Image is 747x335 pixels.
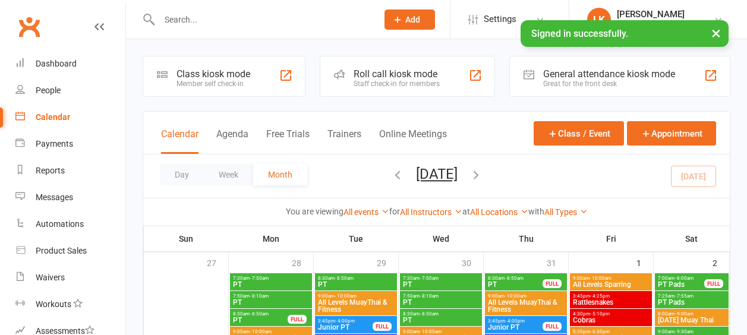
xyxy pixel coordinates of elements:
[402,329,480,334] span: 9:00am
[161,128,198,154] button: Calendar
[15,211,125,238] a: Automations
[354,80,440,88] div: Staff check-in for members
[317,318,373,324] span: 3:45pm
[402,276,480,281] span: 7:30am
[36,166,65,175] div: Reports
[229,226,314,251] th: Mon
[379,128,447,154] button: Online Meetings
[204,164,253,185] button: Week
[14,12,44,42] a: Clubworx
[674,329,694,334] span: - 9:30am
[335,318,355,324] span: - 4:00pm
[487,276,543,281] span: 8:30am
[487,293,565,299] span: 9:00am
[543,279,562,288] div: FULL
[317,324,373,331] span: Junior PT
[572,293,650,299] span: 3:45pm
[36,219,84,229] div: Automations
[528,207,544,216] strong: with
[250,311,269,317] span: - 8:50am
[543,80,675,88] div: Great for the front desk
[216,128,248,154] button: Agenda
[335,276,354,281] span: - 8:50am
[657,281,705,288] span: PT Pads
[705,20,727,46] button: ×
[462,207,470,216] strong: at
[657,293,726,299] span: 7:25am
[15,238,125,264] a: Product Sales
[572,317,650,324] span: Cobras
[400,207,462,217] a: All Instructors
[416,166,458,182] button: [DATE]
[36,192,73,202] div: Messages
[288,315,307,324] div: FULL
[250,329,272,334] span: - 10:00am
[384,10,435,30] button: Add
[232,329,310,334] span: 9:00am
[36,86,61,95] div: People
[674,276,694,281] span: - 8:00am
[232,317,288,324] span: PT
[373,322,392,331] div: FULL
[470,207,528,217] a: All Locations
[657,311,726,317] span: 8:00am
[15,104,125,131] a: Calendar
[354,68,440,80] div: Roll call kiosk mode
[15,77,125,104] a: People
[36,273,65,282] div: Waivers
[590,276,612,281] span: - 10:00am
[587,8,611,31] div: LK
[590,311,610,317] span: - 5:10pm
[250,293,269,299] span: - 8:10am
[657,299,726,306] span: PT Pads
[674,293,694,299] span: - 7:55am
[420,293,439,299] span: - 8:10am
[569,226,654,251] th: Fri
[286,207,343,216] strong: You are viewing
[572,329,650,334] span: 5:30pm
[487,318,543,324] span: 3:45pm
[36,112,70,122] div: Calendar
[657,276,705,281] span: 7:00am
[389,207,400,216] strong: for
[402,281,480,288] span: PT
[232,311,288,317] span: 8:30am
[657,317,726,324] span: [DATE] Muay Thai
[335,293,357,299] span: - 10:00am
[207,252,228,272] div: 27
[543,68,675,80] div: General attendance kiosk mode
[505,293,527,299] span: - 10:00am
[654,226,730,251] th: Sat
[462,252,483,272] div: 30
[399,226,484,251] th: Wed
[15,184,125,211] a: Messages
[232,281,310,288] span: PT
[15,157,125,184] a: Reports
[15,291,125,318] a: Workouts
[160,164,204,185] button: Day
[531,28,628,39] span: Signed in successfully.
[144,226,229,251] th: Sun
[15,50,125,77] a: Dashboard
[547,252,568,272] div: 31
[36,246,87,255] div: Product Sales
[36,299,71,309] div: Workouts
[232,276,310,281] span: 7:30am
[420,311,439,317] span: - 8:50am
[377,252,398,272] div: 29
[402,293,480,299] span: 7:50am
[232,299,310,306] span: PT
[402,299,480,306] span: PT
[572,311,650,317] span: 4:30pm
[590,329,610,334] span: - 6:30pm
[505,276,524,281] span: - 8:50am
[544,207,588,217] a: All Types
[617,9,685,20] div: [PERSON_NAME]
[402,317,480,324] span: PT
[36,59,77,68] div: Dashboard
[15,264,125,291] a: Waivers
[657,329,726,334] span: 9:00am
[317,299,395,313] span: All Levels MuayThai & Fitness
[420,276,439,281] span: - 7:50am
[317,276,395,281] span: 8:30am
